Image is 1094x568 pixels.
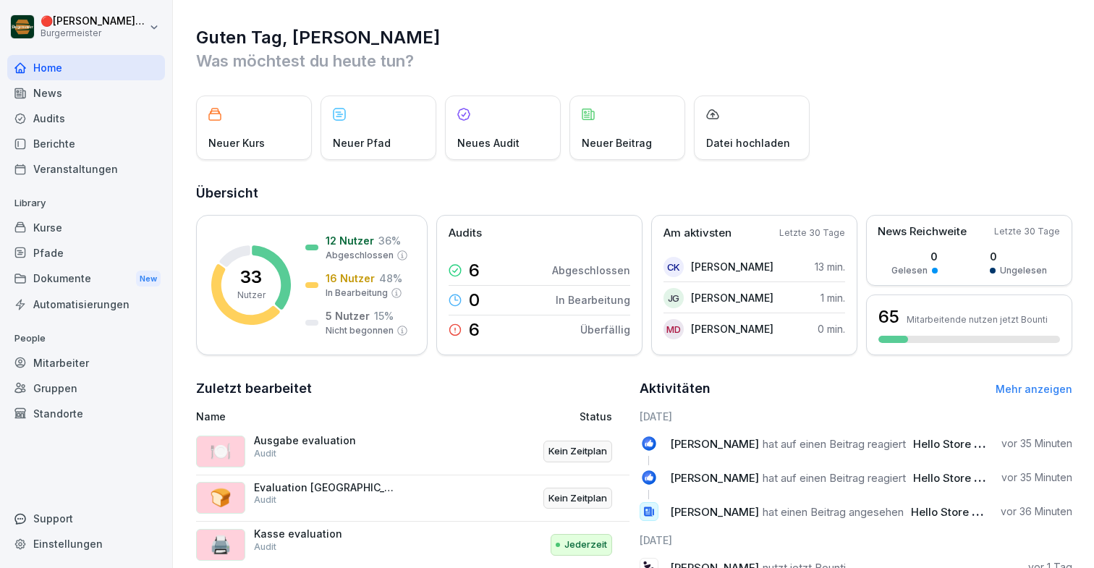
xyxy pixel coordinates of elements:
div: JG [663,288,684,308]
p: 0 [990,249,1047,264]
h2: Zuletzt bearbeitet [196,378,629,399]
p: 0 [891,249,938,264]
a: 🍞Evaluation [GEOGRAPHIC_DATA]AuditKein Zeitplan [196,475,629,522]
span: [PERSON_NAME] [670,437,759,451]
a: Mehr anzeigen [996,383,1072,395]
h6: [DATE] [640,533,1073,548]
a: Standorte [7,401,165,426]
p: 6 [469,262,480,279]
p: Ausgabe evaluation [254,434,399,447]
h3: 65 [878,305,899,329]
p: vor 36 Minuten [1001,504,1072,519]
p: 36 % [378,233,401,248]
span: hat auf einen Beitrag reagiert [763,437,906,451]
p: 12 Nutzer [326,233,374,248]
p: Neues Audit [457,135,520,151]
a: Veranstaltungen [7,156,165,182]
p: 1 min. [820,290,845,305]
p: Überfällig [580,322,630,337]
a: Kurse [7,215,165,240]
span: hat auf einen Beitrag reagiert [763,471,906,485]
a: Home [7,55,165,80]
p: Neuer Pfad [333,135,391,151]
p: Audit [254,447,276,460]
p: In Bearbeitung [326,287,388,300]
p: Nutzer [237,289,266,302]
p: 16 Nutzer [326,271,375,286]
h2: Aktivitäten [640,378,711,399]
p: 15 % [374,308,394,323]
p: Neuer Kurs [208,135,265,151]
p: [PERSON_NAME] [691,321,773,336]
a: Automatisierungen [7,292,165,317]
p: Burgermeister [41,28,146,38]
p: 33 [240,268,262,286]
p: Audits [449,225,482,242]
p: 0 [469,292,480,309]
p: 🔴 [PERSON_NAME] [PERSON_NAME] [41,15,146,27]
div: CK [663,257,684,277]
p: Letzte 30 Tage [779,226,845,240]
p: Evaluation [GEOGRAPHIC_DATA] [254,481,399,494]
div: New [136,271,161,287]
a: News [7,80,165,106]
p: Audit [254,493,276,506]
p: [PERSON_NAME] [691,290,773,305]
p: Audit [254,541,276,554]
p: 🍞 [210,485,232,511]
a: Gruppen [7,376,165,401]
h6: [DATE] [640,409,1073,424]
p: 6 [469,321,480,339]
p: People [7,327,165,350]
p: vor 35 Minuten [1001,470,1072,485]
p: Name [196,409,462,424]
p: In Bearbeitung [556,292,630,308]
p: Kein Zeitplan [548,444,607,459]
p: 🍽️ [210,438,232,465]
p: Datei hochladen [706,135,790,151]
p: Mitarbeitende nutzen jetzt Bounti [907,314,1048,325]
p: 5 Nutzer [326,308,370,323]
div: Support [7,506,165,531]
a: DokumenteNew [7,266,165,292]
span: [PERSON_NAME] [670,505,759,519]
span: hat einen Beitrag angesehen [763,505,904,519]
p: 48 % [379,271,402,286]
a: Berichte [7,131,165,156]
p: Neuer Beitrag [582,135,652,151]
a: Pfade [7,240,165,266]
p: 🖨️ [210,532,232,558]
p: Jederzeit [564,538,607,552]
a: Mitarbeiter [7,350,165,376]
h2: Übersicht [196,183,1072,203]
p: Was möchtest du heute tun? [196,49,1072,72]
a: 🍽️Ausgabe evaluationAuditKein Zeitplan [196,428,629,475]
p: Am aktivsten [663,225,732,242]
a: Einstellungen [7,531,165,556]
div: MD [663,319,684,339]
p: Abgeschlossen [552,263,630,278]
h1: Guten Tag, [PERSON_NAME] [196,26,1072,49]
a: Audits [7,106,165,131]
p: [PERSON_NAME] [691,259,773,274]
p: Kasse evaluation [254,527,399,541]
p: 0 min. [818,321,845,336]
p: Kein Zeitplan [548,491,607,506]
p: Letzte 30 Tage [994,225,1060,238]
p: Status [580,409,612,424]
p: News Reichweite [878,224,967,240]
p: Library [7,192,165,215]
span: [PERSON_NAME] [670,471,759,485]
